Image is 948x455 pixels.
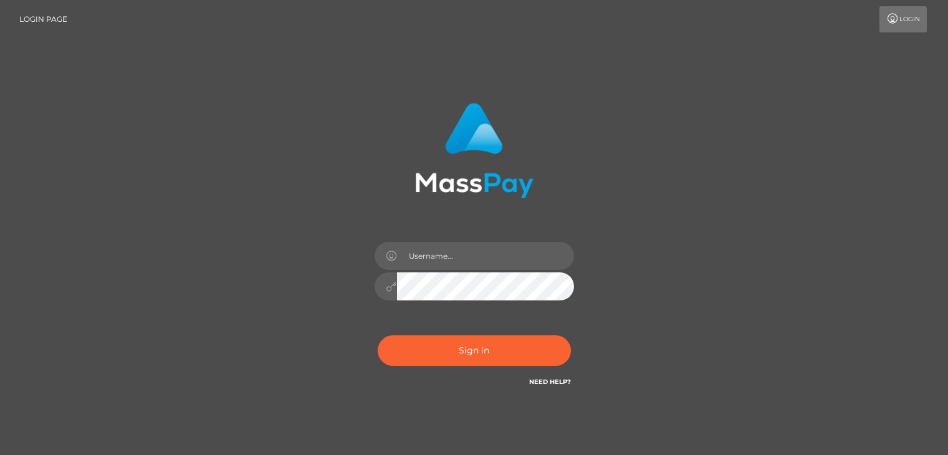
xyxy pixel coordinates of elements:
[415,103,534,198] img: MassPay Login
[378,335,571,366] button: Sign in
[879,6,927,32] a: Login
[19,6,67,32] a: Login Page
[529,378,571,386] a: Need Help?
[397,242,574,270] input: Username...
